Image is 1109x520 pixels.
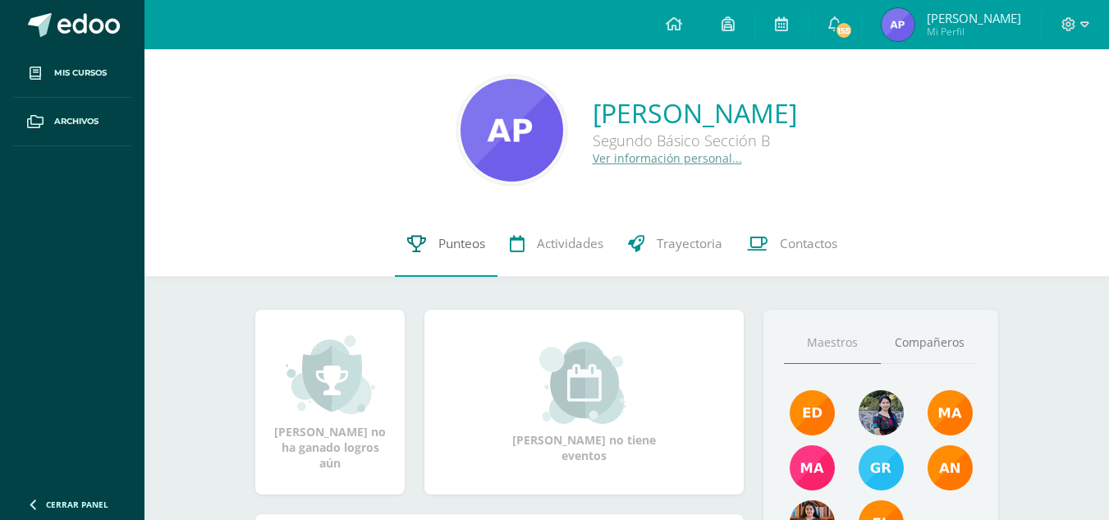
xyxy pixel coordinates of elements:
a: Ver información personal... [593,150,742,166]
a: Archivos [13,98,131,146]
a: [PERSON_NAME] [593,95,797,131]
a: Mis cursos [13,49,131,98]
span: Actividades [537,235,603,252]
span: 155 [835,21,853,39]
div: [PERSON_NAME] no tiene eventos [502,342,667,463]
img: 560278503d4ca08c21e9c7cd40ba0529.png [928,390,973,435]
img: 95dde47b4e796d74e18ad8734cd24e84.png [461,79,563,182]
img: b7ce7144501556953be3fc0a459761b8.png [859,445,904,490]
img: a348d660b2b29c2c864a8732de45c20a.png [928,445,973,490]
span: Contactos [780,235,837,252]
img: 7766054b1332a6085c7723d22614d631.png [790,445,835,490]
span: Cerrar panel [46,499,108,510]
a: Maestros [784,322,881,364]
a: Contactos [735,211,850,277]
img: f40e456500941b1b33f0807dd74ea5cf.png [790,390,835,435]
div: [PERSON_NAME] no ha ganado logros aún [272,334,388,471]
span: Punteos [438,235,485,252]
span: Archivos [54,115,99,128]
span: Mi Perfil [927,25,1021,39]
a: Compañeros [881,322,978,364]
span: Trayectoria [657,235,722,252]
a: Actividades [497,211,616,277]
img: c020f3627bf2f1d27d24fba9aa16a4a2.png [882,8,914,41]
img: event_small.png [539,342,629,424]
img: achievement_small.png [286,334,375,416]
div: Segundo Básico Sección B [593,131,797,150]
span: [PERSON_NAME] [927,10,1021,26]
a: Trayectoria [616,211,735,277]
img: 9b17679b4520195df407efdfd7b84603.png [859,390,904,435]
a: Punteos [395,211,497,277]
span: Mis cursos [54,67,107,80]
